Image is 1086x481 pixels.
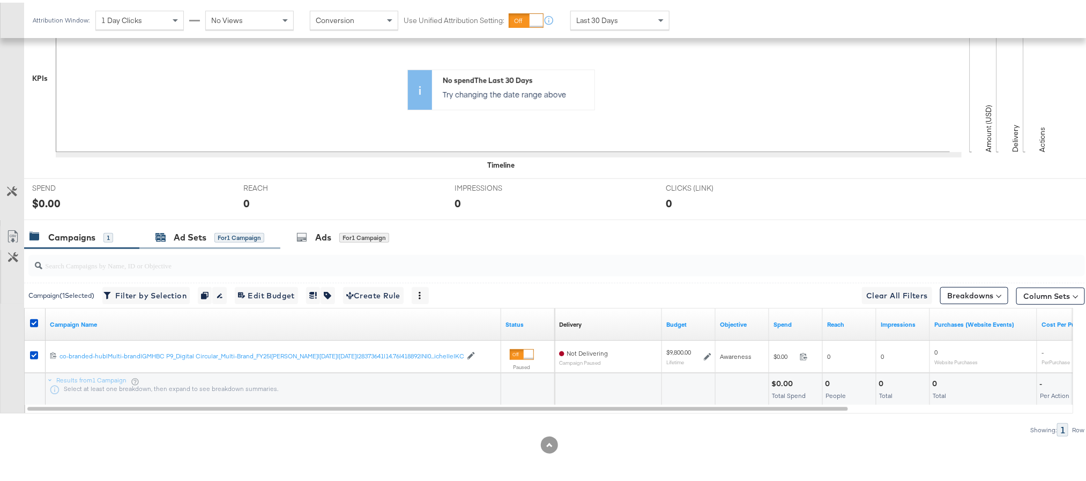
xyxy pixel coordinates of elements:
div: for 1 Campaign [214,230,264,240]
span: Total [933,389,946,397]
div: 0 [666,193,672,208]
a: The total amount spent to date. [773,318,819,326]
span: - [1042,345,1044,354]
div: 0 [879,376,887,386]
div: Showing: [1030,424,1057,431]
span: People [825,389,846,397]
div: $9,800.00 [666,345,691,354]
a: Shows the current state of your Ad Campaign. [505,318,551,326]
div: $0.00 [771,376,796,386]
span: IMPRESSIONS [455,181,535,191]
span: SPEND [32,181,113,191]
input: Search Campaigns by Name, ID or Objective [42,248,987,269]
span: CLICKS (LINK) [666,181,746,191]
div: 0 [932,376,940,386]
div: Attribution Window: [32,14,90,21]
sub: Per Purchase [1042,356,1070,363]
div: Ad Sets [174,229,206,241]
div: 0 [825,376,833,386]
div: Ads [315,229,331,241]
div: Campaign ( 1 Selected) [28,288,94,298]
button: Clear All Filters [862,284,932,302]
span: 0 [934,345,938,354]
button: Edit Budget [235,284,298,302]
span: Not Delivering [567,347,608,355]
span: Create Rule [346,287,400,300]
button: Create Rule [343,284,404,302]
sub: Campaign Paused [559,357,608,363]
div: $0.00 [32,193,61,208]
span: Conversion [316,13,354,22]
div: No spend The Last 30 Days [443,73,589,83]
span: Total Spend [772,389,806,397]
div: 1 [1057,420,1068,434]
label: Use Unified Attribution Setting: [404,13,504,23]
button: Column Sets [1016,285,1085,302]
div: - [1039,376,1045,386]
div: 0 [455,193,461,208]
div: 0 [243,193,250,208]
a: The number of people your ad was served to. [827,318,872,326]
sub: Website Purchases [934,356,978,363]
span: No Views [211,13,243,22]
a: co-branded-hub|Multi-brand|GMHBC P9_Digital Circular_Multi-Brand_FY25|[PERSON_NAME]|[DATE]|[DATE]... [59,349,462,358]
span: $0.00 [773,350,795,358]
span: Edit Budget [238,287,295,300]
a: The number of times your ad was served. On mobile apps an ad is counted as served the first time ... [881,318,926,326]
span: 1 Day Clicks [101,13,142,22]
span: REACH [243,181,324,191]
span: Per Action [1040,389,1069,397]
a: Your campaign's objective. [720,318,765,326]
span: 0 [827,350,830,358]
div: for 1 Campaign [339,230,389,240]
button: Filter by Selection [102,284,190,302]
label: Paused [510,361,534,368]
a: Your campaign name. [50,318,497,326]
a: The maximum amount you're willing to spend on your ads, on average each day or over the lifetime ... [666,318,711,326]
span: Clear All Filters [866,287,928,300]
span: Total [879,389,892,397]
div: Row [1072,424,1085,431]
span: Last 30 Days [576,13,618,22]
span: 0 [881,350,884,358]
button: Breakdowns [940,284,1008,302]
span: Awareness [720,350,752,358]
a: Reflects the ability of your Ad Campaign to achieve delivery based on ad states, schedule and bud... [559,318,582,326]
span: Filter by Selection [106,287,187,300]
div: Campaigns [48,229,95,241]
div: 1 [103,230,113,240]
div: Delivery [559,318,582,326]
p: Try changing the date range above [443,86,589,97]
sub: Lifetime [666,356,684,363]
a: The number of times a purchase was made tracked by your Custom Audience pixel on your website aft... [934,318,1033,326]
